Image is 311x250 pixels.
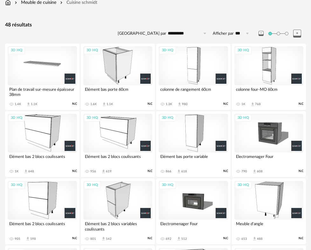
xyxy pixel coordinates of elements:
div: 598 [30,237,36,241]
div: 1.1K [107,102,113,106]
div: 3D HQ [235,181,252,189]
span: N.C [223,169,228,173]
div: Electromenager Four [159,220,228,232]
div: Elément bas porte 60cm [83,85,153,98]
div: 3D HQ [159,46,176,54]
a: 3D HQ Electromenager Four 692 Download icon 512 N.C [156,178,231,244]
div: 3D HQ [235,46,252,54]
div: 3D HQ [235,114,252,122]
span: Download icon [176,236,181,241]
div: 1.4K [15,102,21,106]
div: 48 résultats [5,22,306,28]
div: Elément bas 2 blocs variables coulissants [83,220,153,232]
div: colonne de rangement 60cm [159,85,228,98]
span: Download icon [101,169,106,174]
a: 3D HQ colonne de rangement 60cm 1.3K Download icon 980 N.C [156,44,231,110]
div: Elément bas 2 blocs coulissants [8,153,77,165]
div: 801 [90,237,96,241]
div: 1K [241,102,245,106]
div: 905 [15,237,20,241]
span: N.C [72,236,77,240]
div: 3D HQ [159,114,176,122]
span: Download icon [26,102,31,107]
div: 790 [241,169,247,173]
div: 3D HQ [8,181,25,189]
div: Meuble d'angle [234,220,304,232]
span: N.C [299,102,303,106]
span: N.C [299,236,303,240]
span: Download icon [24,169,28,174]
div: 1.3K [166,102,172,106]
a: 3D HQ Elément bas 2 blocs coulissants 1K Download icon 648 N.C [5,111,79,177]
span: N.C [223,102,228,106]
div: 3D HQ [84,114,101,122]
div: 1.1K [31,102,37,106]
div: 3D HQ [84,46,101,54]
a: 3D HQ Elément bas 2 blocs coulissants 956 Download icon 619 N.C [81,111,155,177]
div: Elément bas porte variable [159,153,228,165]
div: 618 [181,169,187,173]
label: Afficher par [213,31,234,36]
a: 3D HQ Elément bas 2 blocs variables coulissants 801 Download icon 542 N.C [81,178,155,244]
span: Download icon [176,169,181,174]
div: 488 [257,237,263,241]
span: N.C [148,102,152,106]
div: 512 [181,237,187,241]
a: 3D HQ Elément bas porte variable 866 Download icon 618 N.C [156,111,231,177]
div: 619 [106,169,112,173]
div: Elément bas 2 blocs coulissants [83,153,153,165]
div: 653 [241,237,247,241]
div: 768 [255,102,261,106]
span: N.C [72,102,77,106]
span: N.C [148,169,152,173]
div: 980 [182,102,188,106]
label: [GEOGRAPHIC_DATA] par [118,31,166,36]
span: Download icon [252,236,257,241]
span: Download icon [252,169,257,174]
div: Electromenager Four [234,153,304,165]
a: 3D HQ colonne four-MO 60cm 1K Download icon 768 N.C [232,44,306,110]
div: 3D HQ [8,114,25,122]
div: 1K [15,169,18,173]
div: 1.6K [90,102,97,106]
div: 692 [166,237,171,241]
span: N.C [148,236,152,240]
span: N.C [223,236,228,240]
span: Download icon [250,102,255,107]
div: Plan de travail sur-mesure épaisseur 38mm [8,85,77,98]
a: 3D HQ Meuble d'angle 653 Download icon 488 N.C [232,178,306,244]
span: Download icon [101,236,106,241]
span: Download icon [177,102,182,107]
a: 3D HQ Elément bas 2 blocs coulissants 905 Download icon 598 N.C [5,178,79,244]
div: Elément bas 2 blocs coulissants [8,220,77,232]
span: N.C [299,169,303,173]
a: 3D HQ Elément bas porte 60cm 1.6K Download icon 1.1K N.C [81,44,155,110]
div: 866 [166,169,171,173]
div: 3D HQ [159,181,176,189]
div: 3D HQ [8,46,25,54]
a: 3D HQ Electromenager Four 790 Download icon 608 N.C [232,111,306,177]
span: N.C [72,169,77,173]
div: colonne four-MO 60cm [234,85,304,98]
div: 648 [28,169,34,173]
a: 3D HQ Plan de travail sur-mesure épaisseur 38mm 1.4K Download icon 1.1K N.C [5,44,79,110]
div: 608 [257,169,263,173]
div: 542 [106,237,112,241]
div: 956 [90,169,96,173]
div: 3D HQ [84,181,101,189]
span: Download icon [102,102,107,107]
span: Download icon [25,236,30,241]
